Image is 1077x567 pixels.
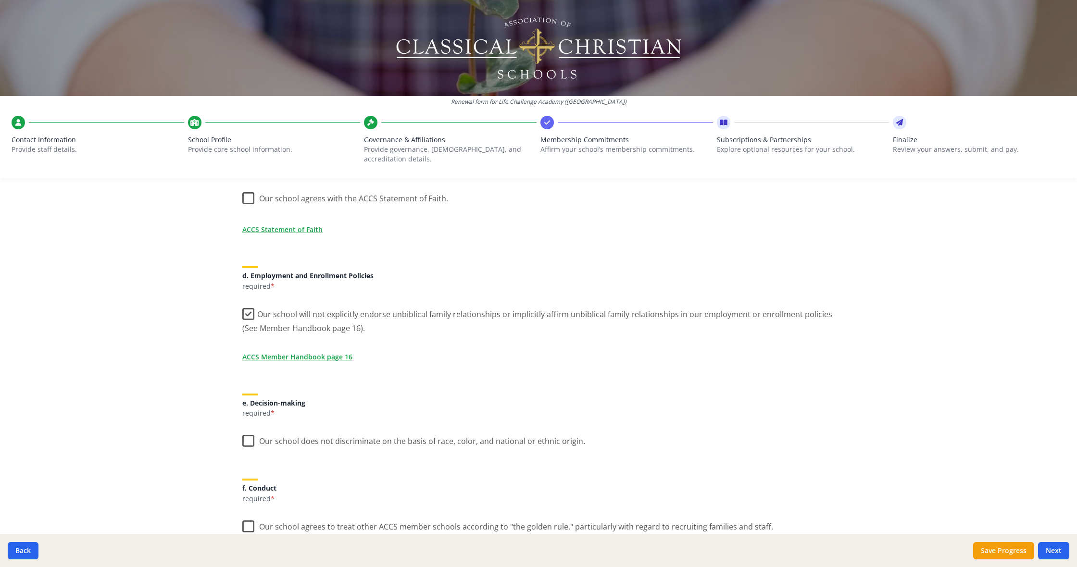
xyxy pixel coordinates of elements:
[242,494,835,504] p: required
[242,282,835,291] p: required
[395,14,683,82] img: Logo
[242,186,448,207] label: Our school agrees with the ACCS Statement of Faith.
[540,145,713,154] p: Affirm your school’s membership commitments.
[12,145,184,154] p: Provide staff details.
[717,145,889,154] p: Explore optional resources for your school.
[242,302,835,334] label: Our school will not explicitly endorse unbiblical family relationships or implicitly affirm unbib...
[242,224,323,234] a: ACCS Statement of Faith
[8,542,38,559] button: Back
[242,429,585,449] label: Our school does not discriminate on the basis of race, color, and national or ethnic origin.
[242,272,835,279] h5: d. Employment and Enrollment Policies
[242,484,835,492] h5: f. Conduct
[242,352,352,362] a: ACCS Member Handbook page 16
[893,145,1065,154] p: Review your answers, submit, and pay.
[893,135,1065,145] span: Finalize
[717,135,889,145] span: Subscriptions & Partnerships
[540,135,713,145] span: Membership Commitments
[242,399,835,407] h5: e. Decision-making
[188,135,361,145] span: School Profile
[973,542,1034,559] button: Save Progress
[242,514,773,535] label: Our school agrees to treat other ACCS member schools according to "the golden rule," particularly...
[1038,542,1069,559] button: Next
[364,135,537,145] span: Governance & Affiliations
[188,145,361,154] p: Provide core school information.
[364,145,537,164] p: Provide governance, [DEMOGRAPHIC_DATA], and accreditation details.
[12,135,184,145] span: Contact Information
[242,408,835,418] p: required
